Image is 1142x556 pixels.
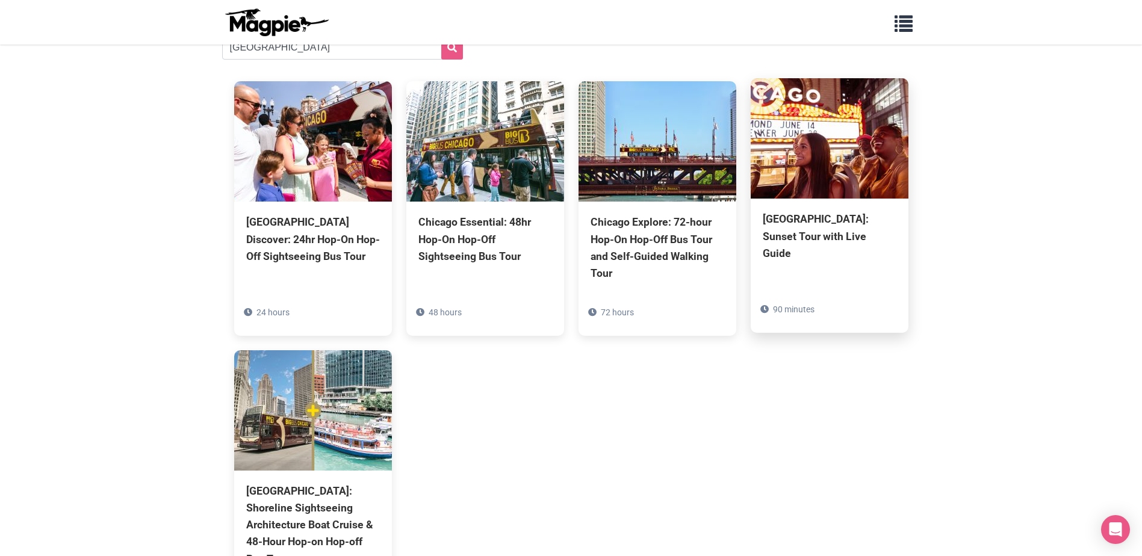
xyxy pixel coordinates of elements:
[751,78,908,199] img: Chicago: Sunset Tour with Live Guide
[234,81,392,202] img: Chicago Discover: 24hr Hop-On Hop-Off Sightseeing Bus Tour
[579,81,736,336] a: Chicago Explore: 72-hour Hop-On Hop-Off Bus Tour and Self-Guided Walking Tour 72 hours
[418,214,552,264] div: Chicago Essential: 48hr Hop-On Hop-Off Sightseeing Bus Tour
[601,307,634,317] span: 72 hours
[256,307,290,317] span: 24 hours
[234,81,392,318] a: [GEOGRAPHIC_DATA] Discover: 24hr Hop-On Hop-Off Sightseeing Bus Tour 24 hours
[773,304,815,314] span: 90 minutes
[234,350,392,471] img: Chicago: Shoreline Sightseeing Architecture Boat Cruise & 48-Hour Hop-on Hop-off Bus Tour
[763,211,896,261] div: [GEOGRAPHIC_DATA]: Sunset Tour with Live Guide
[222,36,463,60] input: Search products...
[406,81,564,202] img: Chicago Essential: 48hr Hop-On Hop-Off Sightseeing Bus Tour
[1101,515,1130,544] div: Open Intercom Messenger
[406,81,564,318] a: Chicago Essential: 48hr Hop-On Hop-Off Sightseeing Bus Tour 48 hours
[246,214,380,264] div: [GEOGRAPHIC_DATA] Discover: 24hr Hop-On Hop-Off Sightseeing Bus Tour
[429,307,462,317] span: 48 hours
[591,214,724,282] div: Chicago Explore: 72-hour Hop-On Hop-Off Bus Tour and Self-Guided Walking Tour
[751,78,908,315] a: [GEOGRAPHIC_DATA]: Sunset Tour with Live Guide 90 minutes
[579,81,736,202] img: Chicago Explore: 72-hour Hop-On Hop-Off Bus Tour and Self-Guided Walking Tour
[222,8,330,37] img: logo-ab69f6fb50320c5b225c76a69d11143b.png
